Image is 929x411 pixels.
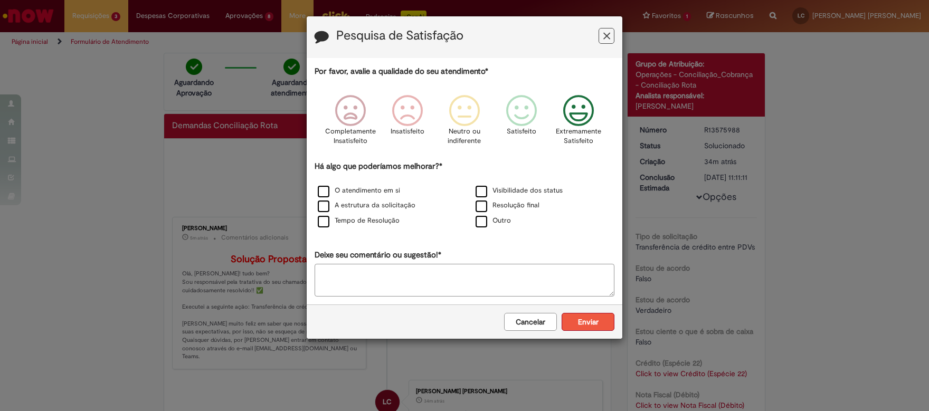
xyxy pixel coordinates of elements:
div: Há algo que poderíamos melhorar?* [315,161,614,229]
button: Cancelar [504,313,557,331]
label: Resolução final [476,200,539,211]
label: Pesquisa de Satisfação [336,29,463,43]
label: Tempo de Resolução [318,216,400,226]
label: Outro [476,216,511,226]
label: Deixe seu comentário ou sugestão!* [315,250,441,261]
div: Extremamente Satisfeito [552,87,605,159]
label: A estrutura da solicitação [318,200,415,211]
p: Extremamente Satisfeito [556,127,601,146]
label: Por favor, avalie a qualidade do seu atendimento* [315,66,488,77]
p: Insatisfeito [391,127,424,137]
p: Completamente Insatisfeito [325,127,376,146]
div: Neutro ou indiferente [438,87,491,159]
label: Visibilidade dos status [476,186,563,196]
div: Satisfeito [495,87,548,159]
label: O atendimento em si [318,186,400,196]
button: Enviar [562,313,614,331]
p: Neutro ou indiferente [445,127,484,146]
p: Satisfeito [507,127,536,137]
div: Completamente Insatisfeito [323,87,377,159]
div: Insatisfeito [381,87,434,159]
